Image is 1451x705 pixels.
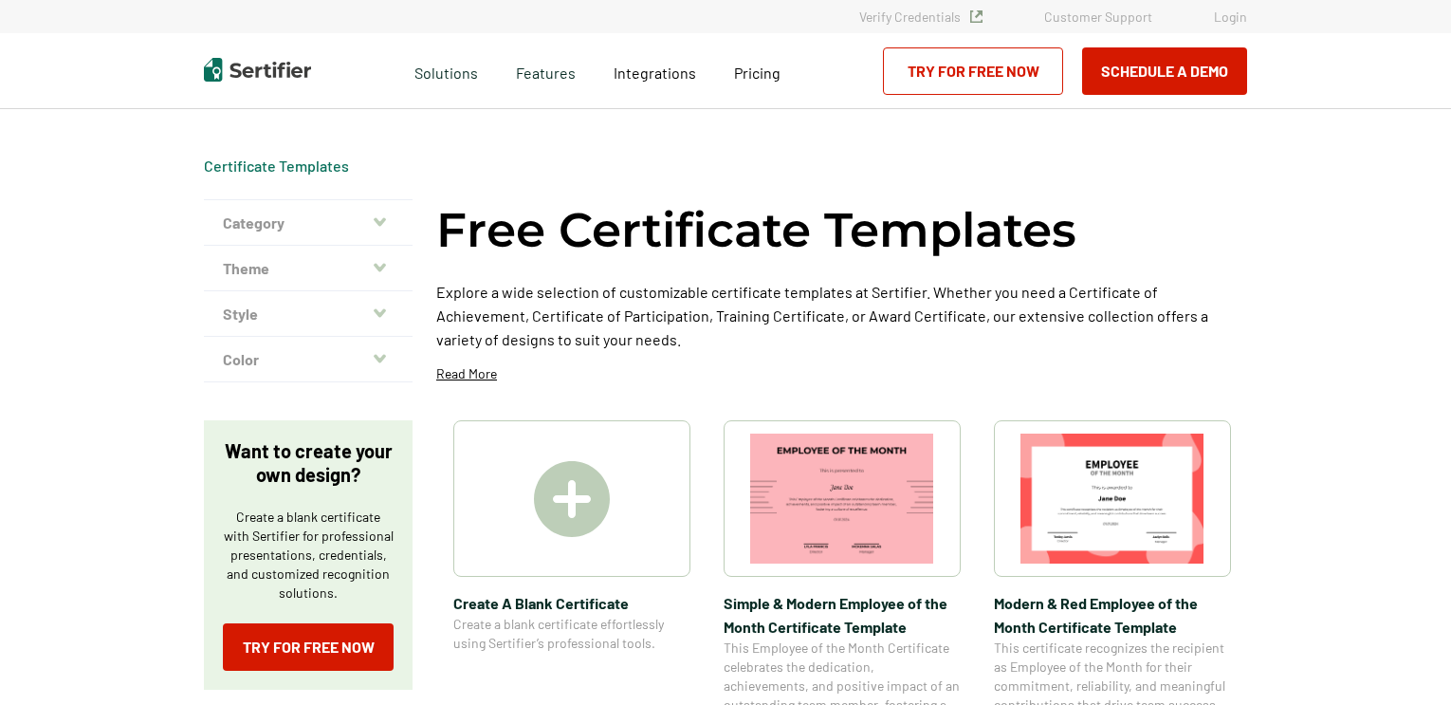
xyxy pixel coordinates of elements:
[734,59,781,83] a: Pricing
[436,199,1076,261] h1: Free Certificate Templates
[1214,9,1247,25] a: Login
[750,434,934,564] img: Simple & Modern Employee of the Month Certificate Template
[614,59,696,83] a: Integrations
[204,157,349,175] a: Certificate Templates
[436,280,1247,351] p: Explore a wide selection of customizable certificate templates at Sertifier. Whether you need a C...
[204,337,413,382] button: Color
[453,615,690,653] span: Create a blank certificate effortlessly using Sertifier’s professional tools.
[883,47,1063,95] a: Try for Free Now
[534,461,610,537] img: Create A Blank Certificate
[223,439,394,487] p: Want to create your own design?
[204,157,349,176] span: Certificate Templates
[414,59,478,83] span: Solutions
[223,623,394,671] a: Try for Free Now
[223,508,394,603] p: Create a blank certificate with Sertifier for professional presentations, credentials, and custom...
[614,64,696,82] span: Integrations
[734,64,781,82] span: Pricing
[204,157,349,176] div: Breadcrumb
[859,9,983,25] a: Verify Credentials
[436,364,497,383] p: Read More
[1020,434,1204,564] img: Modern & Red Employee of the Month Certificate Template
[724,591,961,639] span: Simple & Modern Employee of the Month Certificate Template
[970,10,983,23] img: Verified
[994,591,1231,639] span: Modern & Red Employee of the Month Certificate Template
[204,58,311,82] img: Sertifier | Digital Credentialing Platform
[453,591,690,615] span: Create A Blank Certificate
[204,200,413,246] button: Category
[516,59,576,83] span: Features
[204,246,413,291] button: Theme
[1044,9,1152,25] a: Customer Support
[204,291,413,337] button: Style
